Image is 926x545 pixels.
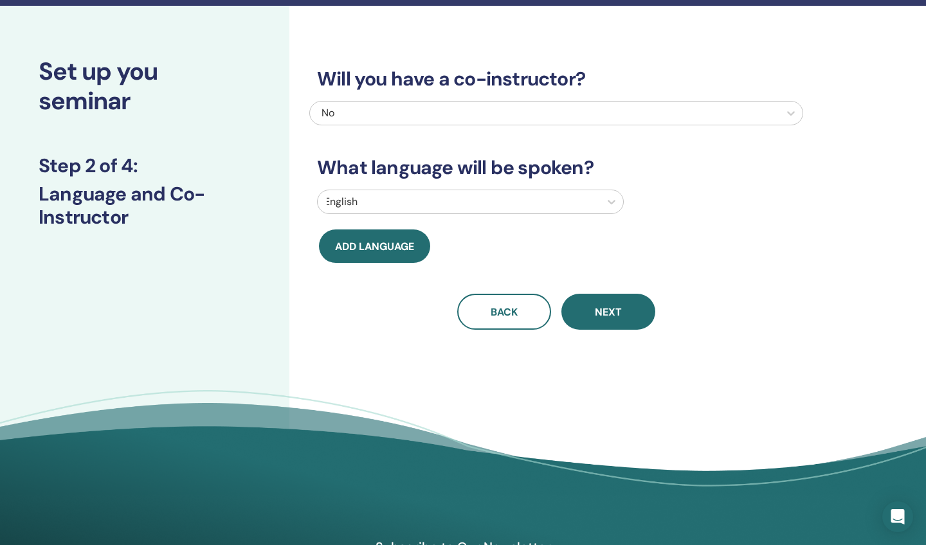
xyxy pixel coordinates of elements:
span: No [322,106,334,120]
h3: Will you have a co-instructor? [309,67,803,91]
span: Add language [335,240,414,253]
h3: Language and Co-Instructor [39,183,251,229]
span: Back [491,305,518,319]
span: Next [595,305,622,319]
h3: Step 2 of 4 : [39,154,251,177]
h2: Set up you seminar [39,57,251,116]
button: Next [561,294,655,330]
button: Add language [319,229,430,263]
h3: What language will be spoken? [309,156,803,179]
div: Open Intercom Messenger [882,501,913,532]
button: Back [457,294,551,330]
